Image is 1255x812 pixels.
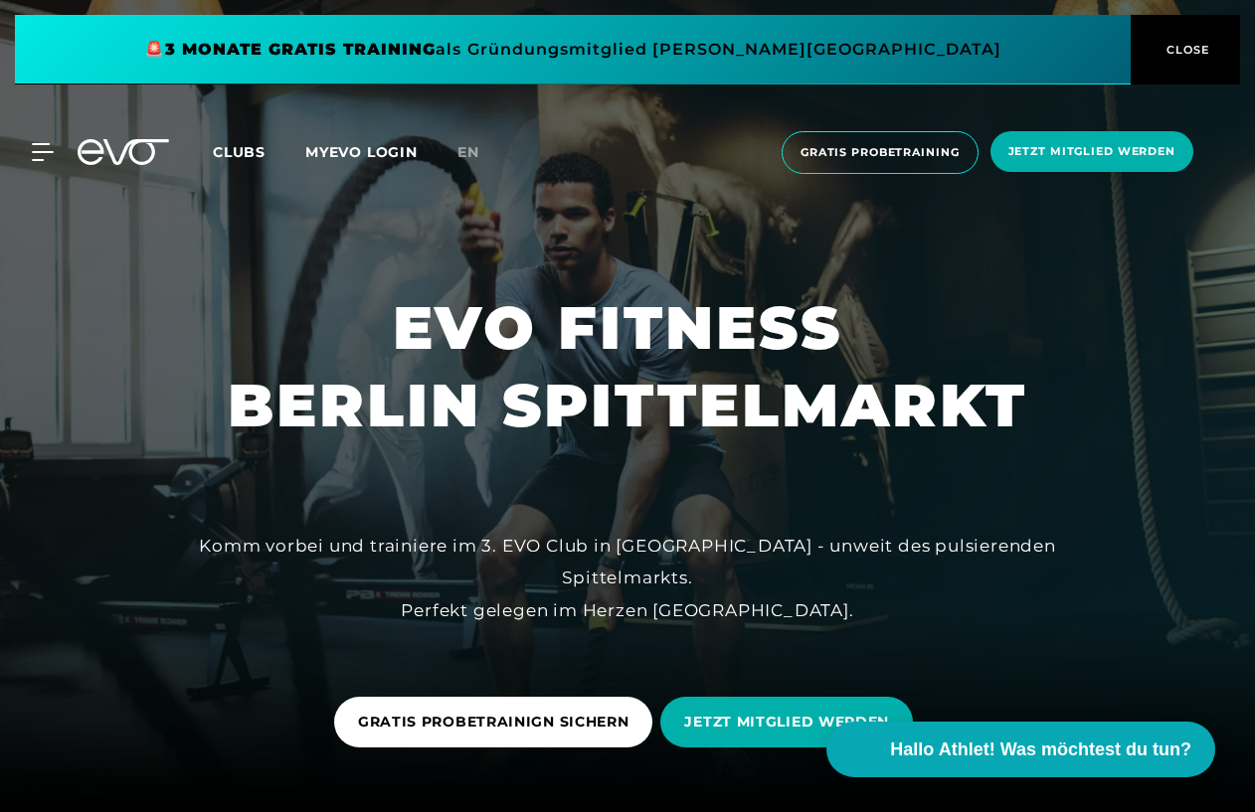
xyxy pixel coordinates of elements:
[684,712,889,732] span: JETZT MITGLIED WERDEN
[776,131,985,174] a: Gratis Probetraining
[358,712,629,732] span: GRATIS PROBETRAINIGN SICHERN
[334,682,661,762] a: GRATIS PROBETRAINIGN SICHERN
[457,143,479,161] span: en
[305,143,418,161] a: MYEVO LOGIN
[890,736,1191,763] span: Hallo Athlet! Was möchtest du tun?
[1008,143,1175,160] span: Jetzt Mitglied werden
[213,143,266,161] span: Clubs
[1131,15,1240,84] button: CLOSE
[826,722,1215,777] button: Hallo Athlet! Was möchtest du tun?
[801,144,960,161] span: Gratis Probetraining
[985,131,1199,174] a: Jetzt Mitglied werden
[457,141,503,164] a: en
[1162,41,1210,59] span: CLOSE
[213,142,305,161] a: Clubs
[660,682,921,762] a: JETZT MITGLIED WERDEN
[228,289,1027,444] h1: EVO FITNESS BERLIN SPITTELMARKT
[180,530,1075,626] div: Komm vorbei und trainiere im 3. EVO Club in [GEOGRAPHIC_DATA] - unweit des pulsierenden Spittelma...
